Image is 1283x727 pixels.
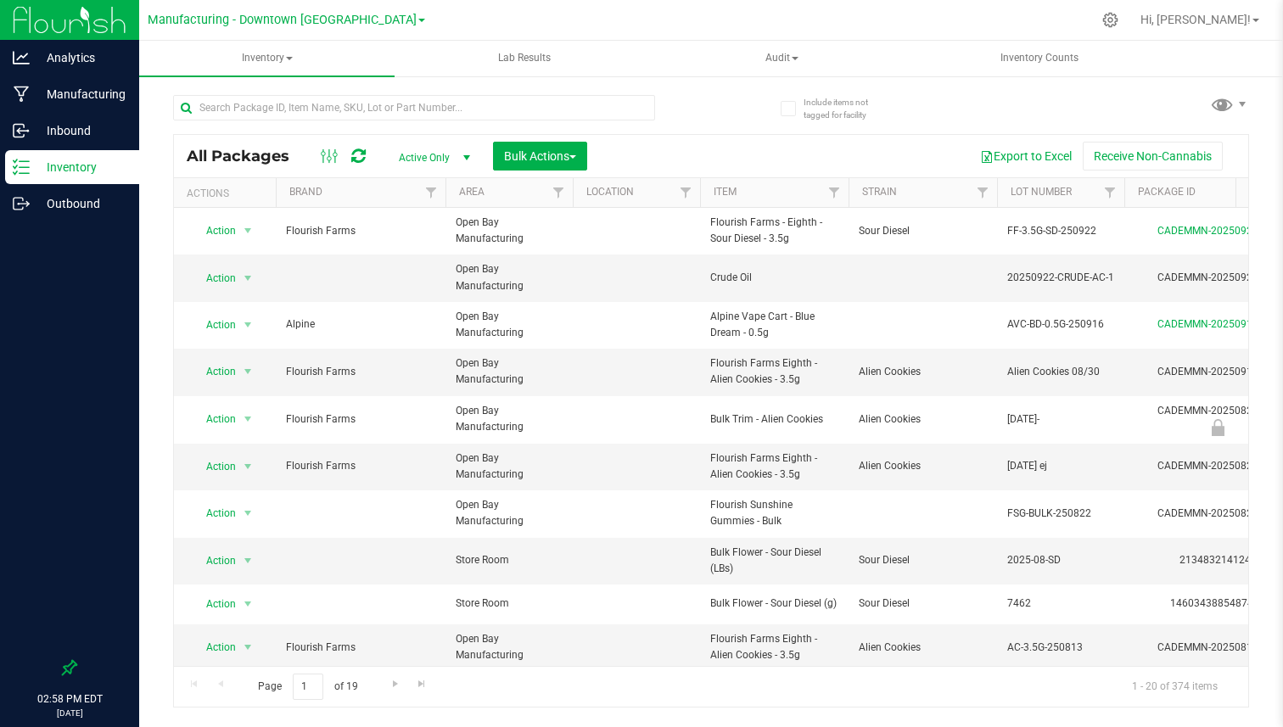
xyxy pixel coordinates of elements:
[238,266,259,290] span: select
[911,41,1167,76] a: Inventory Counts
[859,552,987,568] span: Sour Diesel
[191,592,237,616] span: Action
[17,591,68,642] iframe: Resource center
[655,42,909,75] span: Audit
[456,403,563,435] span: Open Bay Manufacturing
[13,159,30,176] inline-svg: Inventory
[293,674,323,700] input: 1
[191,219,237,243] span: Action
[456,261,563,294] span: Open Bay Manufacturing
[1011,186,1072,198] a: Lot Number
[710,270,838,286] span: Crude Oil
[1007,458,1114,474] span: [DATE] ej
[13,195,30,212] inline-svg: Outbound
[710,497,838,529] span: Flourish Sunshine Gummies - Bulk
[859,411,987,428] span: Alien Cookies
[13,122,30,139] inline-svg: Inbound
[238,635,259,659] span: select
[672,178,700,207] a: Filter
[1007,552,1114,568] span: 2025-08-SD
[383,674,407,696] a: Go to the next page
[978,51,1101,65] span: Inventory Counts
[191,266,237,290] span: Action
[859,223,987,239] span: Sour Diesel
[1007,411,1114,428] span: [DATE]-
[30,48,132,68] p: Analytics
[1157,318,1279,330] a: CADEMMN-20250916-001
[710,631,838,663] span: Flourish Farms Eighth - Alien Cookies - 3.5g
[238,219,259,243] span: select
[238,360,259,383] span: select
[456,497,563,529] span: Open Bay Manufacturing
[410,674,434,696] a: Go to the last page
[475,51,574,65] span: Lab Results
[13,86,30,103] inline-svg: Manufacturing
[244,674,372,700] span: Page of 19
[173,95,655,120] input: Search Package ID, Item Name, SKU, Lot or Part Number...
[139,41,395,76] a: Inventory
[238,407,259,431] span: select
[710,450,838,483] span: Flourish Farms Eighth - Alien Cookies - 3.5g
[191,313,237,337] span: Action
[1096,178,1124,207] a: Filter
[859,640,987,656] span: Alien Cookies
[1083,142,1223,171] button: Receive Non-Cannabis
[286,458,435,474] span: Flourish Farms
[13,49,30,66] inline-svg: Analytics
[61,659,78,676] label: Pin the sidebar to full width on large screens
[148,13,417,27] span: Manufacturing - Downtown [GEOGRAPHIC_DATA]
[710,411,838,428] span: Bulk Trim - Alien Cookies
[191,501,237,525] span: Action
[654,41,910,76] a: Audit
[710,355,838,388] span: Flourish Farms Eighth - Alien Cookies - 3.5g
[30,193,132,214] p: Outbound
[1007,316,1114,333] span: AVC-BD-0.5G-250916
[456,631,563,663] span: Open Bay Manufacturing
[30,157,132,177] p: Inventory
[396,41,652,76] a: Lab Results
[8,707,132,719] p: [DATE]
[1100,12,1121,28] div: Manage settings
[286,411,435,428] span: Flourish Farms
[286,364,435,380] span: Flourish Farms
[456,355,563,388] span: Open Bay Manufacturing
[710,309,838,341] span: Alpine Vape Cart - Blue Dream - 0.5g
[30,120,132,141] p: Inbound
[1007,596,1114,612] span: 7462
[456,552,563,568] span: Store Room
[238,592,259,616] span: select
[714,186,737,198] a: Item
[456,596,563,612] span: Store Room
[859,364,987,380] span: Alien Cookies
[286,316,435,333] span: Alpine
[1007,223,1114,239] span: FF-3.5G-SD-250922
[30,84,132,104] p: Manufacturing
[289,186,322,198] a: Brand
[1157,225,1279,237] a: CADEMMN-20250922-002
[191,360,237,383] span: Action
[238,455,259,478] span: select
[804,96,888,121] span: Include items not tagged for facility
[859,596,987,612] span: Sour Diesel
[1140,13,1251,26] span: Hi, [PERSON_NAME]!
[1007,506,1114,522] span: FSG-BULK-250822
[238,549,259,573] span: select
[1138,186,1196,198] a: Package ID
[1007,364,1114,380] span: Alien Cookies 08/30
[459,186,485,198] a: Area
[238,501,259,525] span: select
[1007,270,1114,286] span: 20250922-CRUDE-AC-1
[710,215,838,247] span: Flourish Farms - Eighth - Sour Diesel - 3.5g
[862,186,897,198] a: Strain
[1118,674,1231,699] span: 1 - 20 of 374 items
[191,549,237,573] span: Action
[1007,640,1114,656] span: AC-3.5G-250813
[710,596,838,612] span: Bulk Flower - Sour Diesel (g)
[504,149,576,163] span: Bulk Actions
[545,178,573,207] a: Filter
[710,545,838,577] span: Bulk Flower - Sour Diesel (LBs)
[286,640,435,656] span: Flourish Farms
[8,691,132,707] p: 02:58 PM EDT
[456,309,563,341] span: Open Bay Manufacturing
